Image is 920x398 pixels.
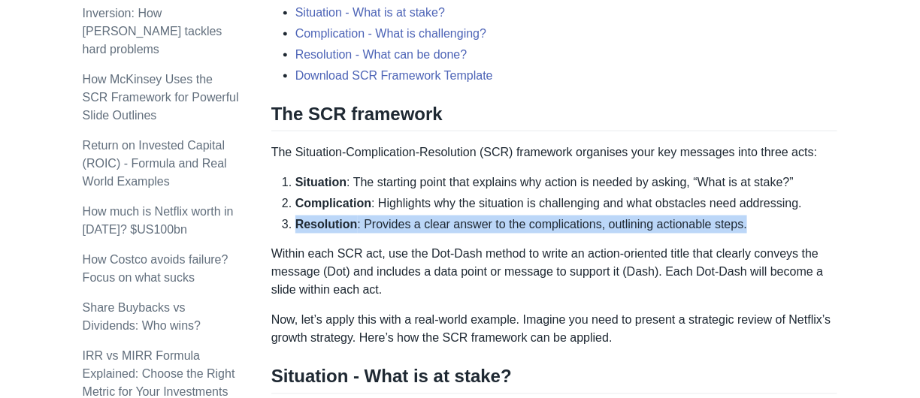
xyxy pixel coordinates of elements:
[83,349,235,398] a: IRR vs MIRR Formula Explained: Choose the Right Metric for Your Investments
[295,194,838,213] li: : Highlights why the situation is challenging and what obstacles need addressing.
[83,205,234,236] a: How much is Netflix worth in [DATE]? $US100bn
[271,312,838,348] p: Now, let’s apply this with a real-world example. Imagine you need to present a strategic review o...
[295,216,838,234] li: : Provides a clear answer to the complications, outlining actionable steps.
[295,173,838,191] li: : The starting point that explains why action is needed by asking, “What is at stake?”
[295,176,347,188] strong: Situation
[83,7,222,56] a: Inversion: How [PERSON_NAME] tackles hard problems
[295,27,486,40] a: Complication - What is challenging?
[83,301,201,332] a: Share Buybacks vs Dividends: Who wins?
[295,6,445,19] a: Situation - What is at stake?
[271,366,838,394] h2: Situation - What is at stake?
[271,246,838,300] p: Within each SCR act, use the Dot-Dash method to write an action-oriented title that clearly conve...
[295,197,371,210] strong: Complication
[295,69,493,82] a: Download SCR Framework Template
[271,143,838,161] p: The Situation-Complication-Resolution (SCR) framework organises your key messages into three acts:
[295,48,468,61] a: Resolution - What can be done?
[83,139,227,188] a: Return on Invested Capital (ROIC) - Formula and Real World Examples
[271,103,838,131] h2: The SCR framework
[295,218,358,231] strong: Resolution
[83,73,239,122] a: How McKinsey Uses the SCR Framework for Powerful Slide Outlines
[83,253,228,284] a: How Costco avoids failure? Focus on what sucks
